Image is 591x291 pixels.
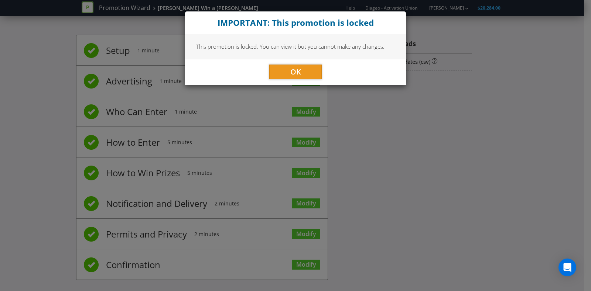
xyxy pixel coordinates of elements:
[185,11,406,34] div: Close
[218,17,374,28] strong: IMPORTANT: This promotion is locked
[290,67,301,77] span: OK
[185,34,406,59] div: This promotion is locked. You can view it but you cannot make any changes.
[558,259,576,276] div: Open Intercom Messenger
[269,65,322,79] button: OK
